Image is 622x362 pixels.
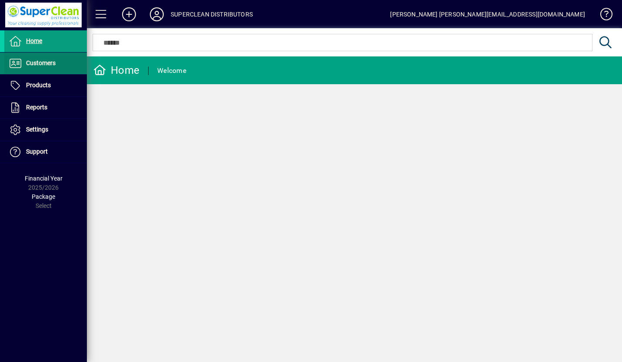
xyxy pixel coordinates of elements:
[4,97,87,118] a: Reports
[115,7,143,22] button: Add
[143,7,171,22] button: Profile
[26,82,51,89] span: Products
[32,193,55,200] span: Package
[171,7,253,21] div: SUPERCLEAN DISTRIBUTORS
[157,64,186,78] div: Welcome
[26,104,47,111] span: Reports
[26,148,48,155] span: Support
[26,37,42,44] span: Home
[594,2,611,30] a: Knowledge Base
[4,53,87,74] a: Customers
[25,175,63,182] span: Financial Year
[4,119,87,141] a: Settings
[26,126,48,133] span: Settings
[4,75,87,96] a: Products
[4,141,87,163] a: Support
[390,7,585,21] div: [PERSON_NAME] [PERSON_NAME][EMAIL_ADDRESS][DOMAIN_NAME]
[26,59,56,66] span: Customers
[93,63,139,77] div: Home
